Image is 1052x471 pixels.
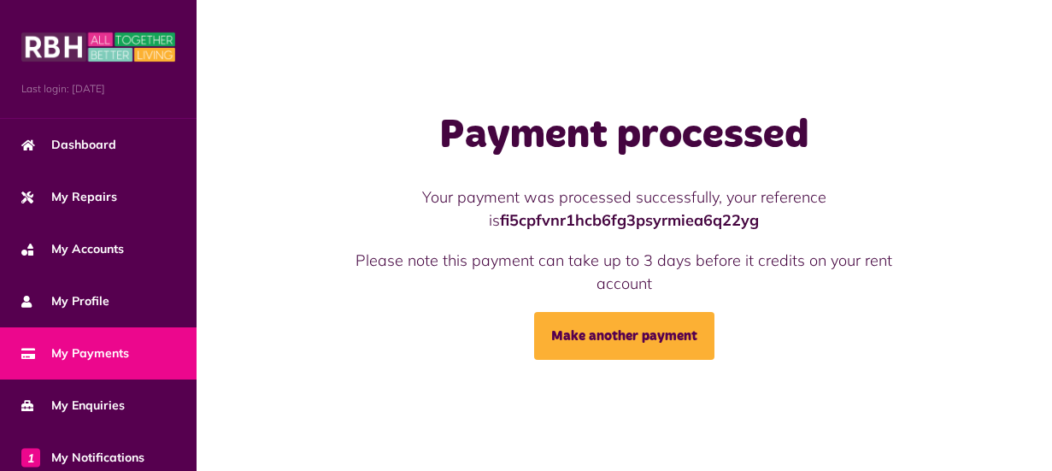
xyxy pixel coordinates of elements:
p: Please note this payment can take up to 3 days before it credits on your rent account [334,249,914,295]
span: My Repairs [21,188,117,206]
span: My Profile [21,292,109,310]
span: My Accounts [21,240,124,258]
h1: Payment processed [334,111,914,161]
span: My Enquiries [21,397,125,415]
span: My Notifications [21,449,144,467]
p: Your payment was processed successfully, your reference is [334,185,914,232]
span: 1 [21,448,40,467]
span: Dashboard [21,136,116,154]
a: Make another payment [534,312,714,360]
strong: fi5cpfvnr1hcb6fg3psyrmiea6q22yg [500,210,759,230]
span: My Payments [21,344,129,362]
span: Last login: [DATE] [21,81,175,97]
img: MyRBH [21,30,175,64]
